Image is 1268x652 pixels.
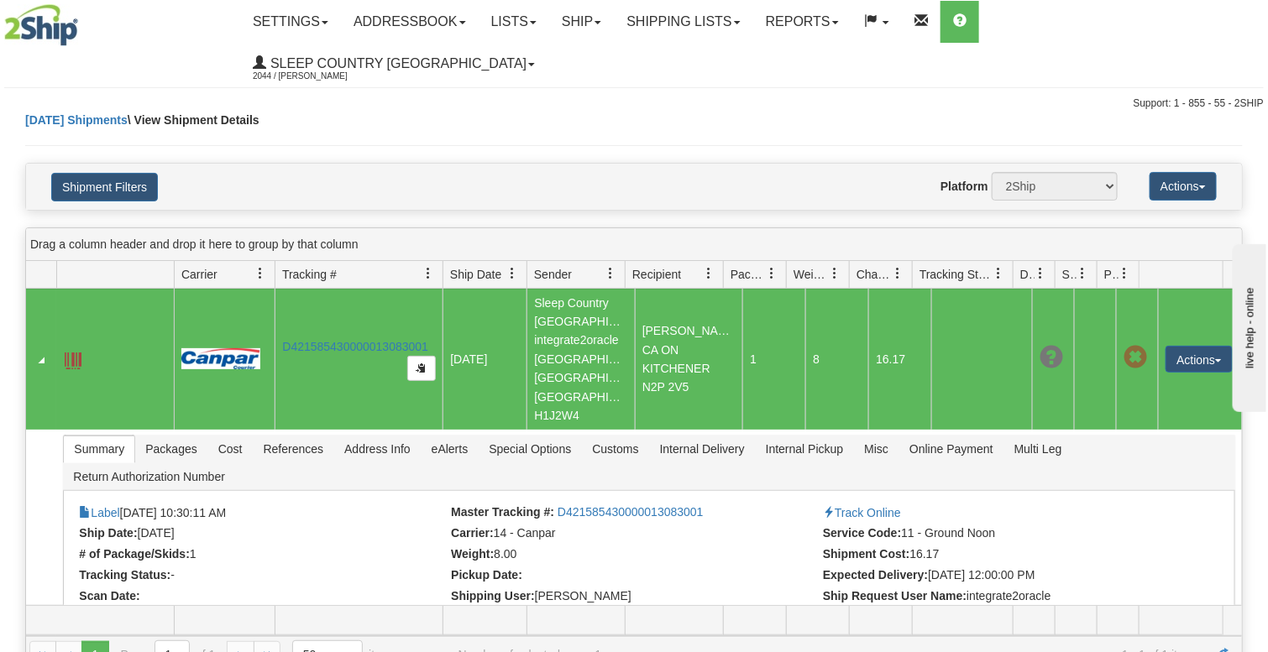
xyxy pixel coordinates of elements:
td: 8 [805,289,868,430]
li: 16.17 [823,547,1191,564]
a: Ship [549,1,614,43]
span: Carrier [181,266,217,283]
li: 11 - Ground Noon [823,526,1191,543]
a: Addressbook [341,1,479,43]
span: Special Options [479,436,581,462]
span: Internal Pickup [756,436,854,462]
span: Unknown [1040,346,1063,369]
a: Charge filter column settings [883,259,912,288]
span: Shipment Issues [1062,266,1077,283]
button: Actions [1166,346,1233,373]
a: Tracking Status filter column settings [984,259,1013,288]
span: Internal Delivery [650,436,755,462]
span: Packages [731,266,766,283]
span: Address Info [334,436,421,462]
img: 14 - Canpar [181,348,260,369]
a: Sleep Country [GEOGRAPHIC_DATA] 2044 / [PERSON_NAME] [240,43,548,85]
li: [DATE] [79,526,447,543]
td: [PERSON_NAME] CA ON KITCHENER N2P 2V5 [635,289,743,430]
a: Tracking # filter column settings [414,259,443,288]
td: 16.17 [868,289,931,430]
a: Reports [753,1,851,43]
a: Label [65,345,81,372]
img: logo2044.jpg [4,4,78,46]
span: Return Authorization Number [63,463,235,490]
span: \ View Shipment Details [128,113,259,127]
a: Track Online [823,506,901,519]
a: Delivery Status filter column settings [1026,259,1055,288]
a: Carrier filter column settings [246,259,275,288]
a: Lists [479,1,549,43]
a: Shipping lists [614,1,752,43]
span: Misc [854,436,899,462]
a: Label [79,506,119,519]
button: Actions [1150,172,1217,201]
span: eAlerts [422,436,479,462]
span: Charge [857,266,892,283]
a: Packages filter column settings [757,259,786,288]
a: Recipient filter column settings [694,259,723,288]
strong: Ship Request User Name: [823,589,967,602]
a: Shipment Issues filter column settings [1068,259,1097,288]
strong: Master Tracking #: [451,505,554,519]
div: live help - online [13,14,155,27]
li: [DATE] 12:00:00 PM [823,568,1191,585]
li: 8.00 [451,547,819,564]
li: integrate2oracle [823,589,1191,606]
span: Packages [135,436,207,462]
strong: Scan Date: [79,589,139,602]
span: 2044 / [PERSON_NAME] [253,68,379,85]
span: Ship Date [450,266,501,283]
span: Multi Leg [1004,436,1072,462]
strong: Carrier: [451,526,494,540]
span: Online Payment [899,436,1003,462]
span: Customs [582,436,648,462]
span: Delivery Status [1020,266,1035,283]
span: Tracking Status [920,266,993,283]
a: Weight filter column settings [820,259,849,288]
button: Shipment Filters [51,173,158,201]
strong: Shipment Cost: [823,547,909,561]
td: Sleep Country [GEOGRAPHIC_DATA] integrate2oracle [GEOGRAPHIC_DATA] [GEOGRAPHIC_DATA] [GEOGRAPHIC_... [527,289,635,430]
a: Collapse [33,352,50,368]
span: Pickup Not Assigned [1124,346,1147,369]
a: [DATE] Shipments [25,113,128,127]
strong: # of Package/Skids: [79,547,190,561]
li: 1 [79,547,447,564]
a: Ship Date filter column settings [498,259,527,288]
button: Copy to clipboard [407,356,436,381]
label: Platform [941,178,988,195]
td: 1 [742,289,805,430]
a: Pickup Status filter column settings [1110,259,1139,288]
span: Weight [794,266,829,283]
strong: Ship Date: [79,526,137,540]
li: Joy Sison (30504) [451,589,819,606]
span: Sender [534,266,572,283]
strong: Pickup Date: [451,568,522,582]
a: D421585430000013083001 [558,505,704,519]
span: Summary [64,436,134,462]
span: Sleep Country [GEOGRAPHIC_DATA] [266,56,527,70]
div: grid grouping header [26,228,1242,261]
span: Recipient [632,266,681,283]
span: References [254,436,334,462]
a: Sender filter column settings [596,259,625,288]
li: [DATE] 10:30:11 AM [79,505,447,522]
strong: Expected Delivery: [823,568,928,582]
td: [DATE] [443,289,527,430]
span: Pickup Status [1104,266,1119,283]
strong: Weight: [451,547,494,561]
strong: Tracking Status: [79,568,170,582]
li: - [79,568,447,585]
strong: Service Code: [823,526,901,540]
div: Support: 1 - 855 - 55 - 2SHIP [4,96,1264,111]
iframe: chat widget [1229,240,1266,411]
li: 14 - Canpar [451,526,819,543]
span: Cost [208,436,253,462]
a: Settings [240,1,341,43]
a: D421585430000013083001 [282,340,428,353]
strong: Shipping User: [451,589,535,602]
span: Tracking # [282,266,337,283]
